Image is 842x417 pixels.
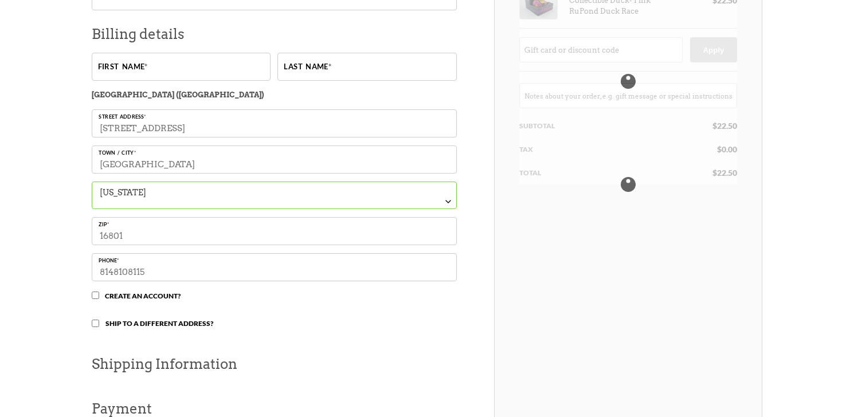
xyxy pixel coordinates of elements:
span: Ship to a different address? [105,319,213,328]
input: Ship to a different address? [92,320,99,327]
span: Create an account? [105,292,181,300]
strong: [GEOGRAPHIC_DATA] ([GEOGRAPHIC_DATA]) [92,91,264,99]
span: State [92,182,457,209]
span: Pennsylvania [92,182,456,201]
input: Create an account? [92,292,99,299]
h3: Shipping Information [92,352,457,376]
h3: Billing details [92,22,457,46]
